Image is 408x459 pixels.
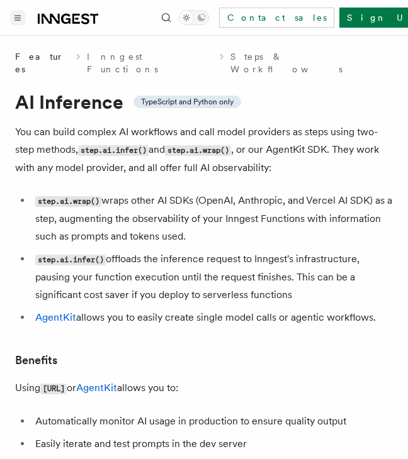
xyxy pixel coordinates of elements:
li: offloads the inference request to Inngest's infrastructure, pausing your function execution until... [31,250,393,304]
li: allows you to easily create single model calls or agentic workflows. [31,309,393,326]
a: Steps & Workflows [230,50,393,75]
code: step.ai.infer() [78,145,149,156]
a: AgentKit [76,382,117,394]
li: wraps other AI SDKs (OpenAI, Anthropic, and Vercel AI SDK) as a step, augmenting the observabilit... [31,192,393,245]
code: step.ai.wrap() [35,196,101,207]
p: Using or allows you to: [15,379,393,397]
li: Easily iterate and test prompts in the dev server [31,435,393,453]
p: You can build complex AI workflows and call model providers as steps using two-step methods, and ... [15,123,393,177]
span: TypeScript and Python only [141,97,234,107]
code: [URL] [40,384,67,394]
code: step.ai.infer() [35,255,106,265]
a: AgentKit [35,311,76,323]
a: Benefits [15,351,57,369]
span: Features [15,50,70,75]
button: Find something... [159,10,174,25]
h1: AI Inference [15,91,393,113]
li: Automatically monitor AI usage in production to ensure quality output [31,412,393,430]
code: step.ai.wrap() [165,145,231,156]
button: Toggle navigation [10,10,25,25]
a: Contact sales [219,8,334,28]
button: Toggle dark mode [179,10,209,25]
a: Inngest Functions [87,50,213,75]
